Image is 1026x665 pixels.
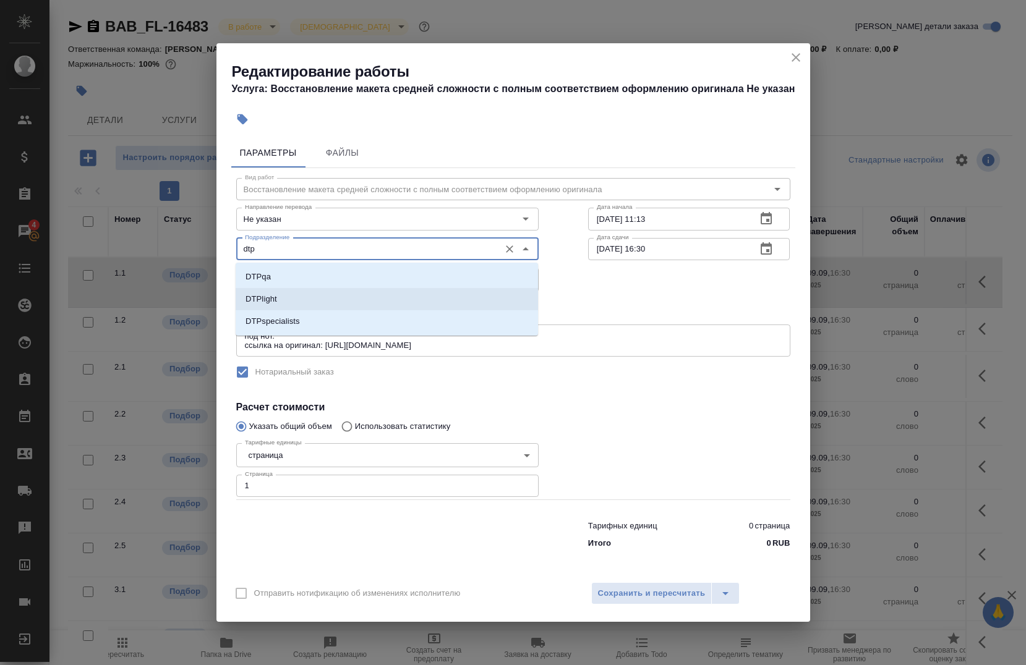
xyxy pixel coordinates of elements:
span: Отправить нотификацию об изменениях исполнителю [254,587,461,599]
h4: Расчет стоимости [236,400,790,415]
button: Close [517,240,534,258]
div: страница [236,443,539,467]
p: RUB [772,537,790,549]
span: Параметры [239,145,298,161]
p: DTPlight [246,293,277,305]
p: Итого [588,537,611,549]
button: Очистить [501,240,518,258]
p: 0 [749,520,753,532]
div: split button [591,582,740,604]
button: close [787,48,805,67]
span: Нотариальный заказ [255,366,334,378]
p: 0 [767,537,771,549]
textarea: под нот. ссылка на оригинал: [URL][DOMAIN_NAME] [245,331,782,350]
h4: Услуга: Восстановление макета средней сложности с полным соответствием оформлению оригинала Не ук... [232,82,810,96]
button: Сохранить и пересчитать [591,582,712,604]
h2: Редактирование работы [232,62,810,82]
span: Файлы [313,145,372,161]
p: DTPqa [246,271,271,283]
p: Тарифных единиц [588,520,657,532]
button: Open [517,210,534,227]
button: страница [245,450,287,460]
p: страница [755,520,790,532]
button: Добавить тэг [229,106,256,133]
span: Сохранить и пересчитать [598,587,706,601]
p: DTPspecialists [246,315,300,328]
